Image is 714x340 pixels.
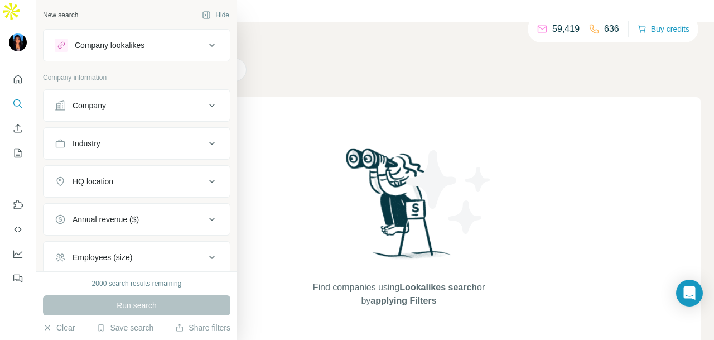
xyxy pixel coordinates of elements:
[97,322,153,333] button: Save search
[44,168,230,195] button: HQ location
[310,281,488,308] span: Find companies using or by
[73,214,139,225] div: Annual revenue ($)
[44,206,230,233] button: Annual revenue ($)
[399,282,477,292] span: Lookalikes search
[73,176,113,187] div: HQ location
[9,94,27,114] button: Search
[44,244,230,271] button: Employees (size)
[9,69,27,89] button: Quick start
[73,252,132,263] div: Employees (size)
[43,322,75,333] button: Clear
[9,143,27,163] button: My lists
[43,10,78,20] div: New search
[9,219,27,240] button: Use Surfe API
[9,195,27,215] button: Use Surfe on LinkedIn
[370,296,436,305] span: applying Filters
[43,73,230,83] p: Company information
[73,100,106,111] div: Company
[44,32,230,59] button: Company lookalikes
[638,21,689,37] button: Buy credits
[73,138,100,149] div: Industry
[9,244,27,264] button: Dashboard
[552,22,580,36] p: 59,419
[44,130,230,157] button: Industry
[44,92,230,119] button: Company
[75,40,144,51] div: Company lookalikes
[604,22,619,36] p: 636
[9,269,27,289] button: Feedback
[9,33,27,51] img: Avatar
[92,279,182,289] div: 2000 search results remaining
[399,142,499,242] img: Surfe Illustration - Stars
[175,322,230,333] button: Share filters
[97,36,701,51] h4: Search
[676,280,703,307] div: Open Intercom Messenger
[9,118,27,138] button: Enrich CSV
[341,145,457,270] img: Surfe Illustration - Woman searching with binoculars
[194,7,237,23] button: Hide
